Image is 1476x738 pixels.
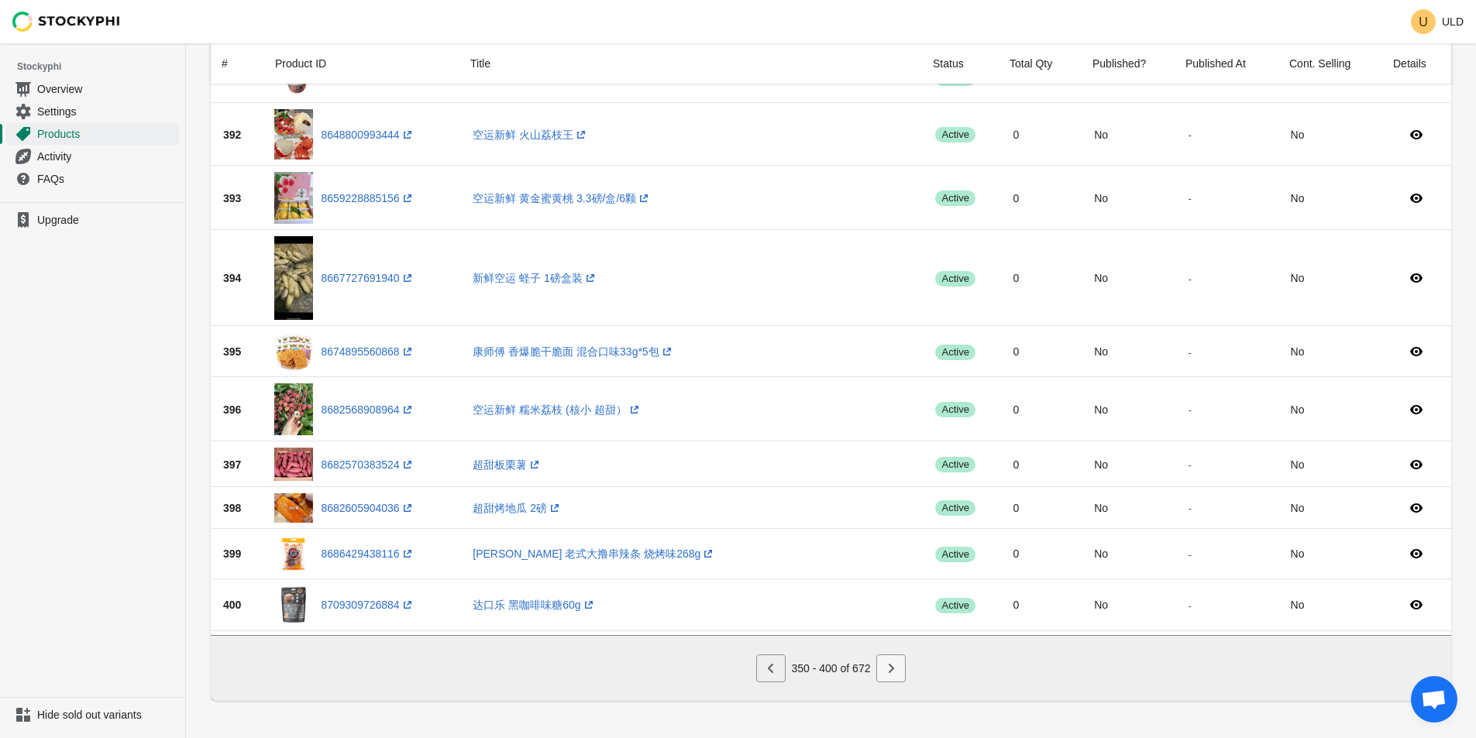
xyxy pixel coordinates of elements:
div: Open chat [1411,676,1457,723]
span: Settings [37,104,176,119]
small: - [1189,404,1192,414]
span: active [935,547,975,562]
a: 空运新鲜 糯米荔枝 (核小 超甜）(opens a new window) [473,403,642,416]
span: 393 [223,192,241,204]
td: 0 [1001,529,1082,580]
div: Details [1381,43,1450,84]
a: 超甜板栗薯(opens a new window) [473,458,542,471]
td: No [1082,529,1176,580]
span: active [935,271,975,287]
span: 398 [223,502,241,514]
td: No [1082,230,1176,326]
a: 8648800993444(opens a new window) [321,129,415,141]
td: No [1082,326,1176,377]
div: # [222,56,229,71]
a: 8709309726884(opens a new window) [321,599,415,611]
span: 350 - 400 of 672 [792,662,871,674]
span: FAQs [37,171,176,187]
a: 8667727691940(opens a new window) [321,272,415,284]
div: Published At [1173,43,1277,84]
small: - [1189,600,1192,610]
small: - [1189,549,1192,559]
span: active [935,598,975,613]
button: Previous [756,654,786,682]
td: 0 [1001,326,1082,377]
small: - [1189,273,1192,283]
button: Next [876,654,906,682]
span: 396 [223,403,241,416]
nav: Pagination [756,648,907,682]
td: 0 [1001,377,1082,441]
img: 2c40a703f9287e34a21f2b6bef04f16.jpg [274,109,313,160]
div: Total Qty [997,43,1080,84]
a: 达口乐 黑咖啡味糖60g(opens a new window) [473,599,596,611]
span: active [935,191,975,206]
a: 新鲜空运 蛏子 1磅盒装(opens a new window) [473,272,598,284]
small: - [1189,503,1192,513]
a: 康师傅 香爆脆干脆面 混合口味33g*5包(opens a new window) [473,345,674,358]
span: 394 [223,272,241,284]
a: 8674895560868(opens a new window) [321,345,415,358]
a: [PERSON_NAME] 老式大撸串辣条 烧烤味268g(opens a new window) [473,547,716,560]
span: Avatar with initials U [1411,9,1436,34]
img: aa94aebfc5f8539bb63580e428eff7e.jpg [274,332,313,371]
a: FAQs [6,167,179,190]
td: No [1082,441,1176,487]
a: Overview [6,77,179,100]
td: No [1082,103,1176,166]
img: 5f4cc1980188914aeab8f3e3d3b1fda.png [274,493,313,522]
small: - [1189,459,1192,469]
div: Product ID [263,43,458,84]
small: - [1189,193,1192,203]
img: 0eb8242574efe45d8ede7576db0a1f7.png [274,448,313,481]
text: U [1419,15,1428,29]
td: 0 [1001,103,1082,166]
span: active [935,127,975,142]
small: - [1189,129,1192,139]
img: 1_ebb1dc09-81fe-40b4-bb43-8fc034ff079c.jpg [274,172,313,224]
td: 0 [1001,579,1082,630]
a: 空运新鲜 黄金蜜黄桃 3.3磅/盒/6颗(opens a new window) [473,192,652,204]
span: active [935,500,975,516]
td: No [1278,166,1382,230]
p: ULD [1442,15,1464,28]
span: 392 [223,129,241,141]
span: Products [37,126,176,142]
span: Overview [37,81,176,97]
a: Upgrade [6,209,179,231]
td: 0 [1001,487,1082,528]
img: Stockyphi [12,12,121,32]
a: Products [6,122,179,145]
td: No [1278,377,1382,441]
td: No [1278,487,1382,528]
td: No [1278,326,1382,377]
td: No [1278,230,1382,326]
div: Cont. Selling [1277,43,1381,84]
td: No [1278,529,1382,580]
span: Upgrade [37,212,176,228]
a: 8686429438116(opens a new window) [321,547,415,560]
span: 395 [223,345,241,358]
small: - [1189,347,1192,357]
td: 0 [1001,166,1082,230]
a: Hide sold out variants [6,704,179,726]
a: 8659228885156(opens a new window) [321,192,415,204]
img: 0cc20c15d307285c5679c29650ae3e3.jpg [274,383,313,435]
span: Hide sold out variants [37,707,176,723]
td: 0 [1001,441,1082,487]
a: 超甜烤地瓜 2磅(opens a new window) [473,502,563,514]
td: No [1278,103,1382,166]
span: Stockyphi [17,59,185,74]
span: active [935,345,975,360]
td: 0 [1001,230,1082,326]
span: 399 [223,547,241,560]
a: Settings [6,100,179,122]
a: 空运新鲜 火山荔枝王(opens a new window) [473,129,589,141]
a: Activity [6,145,179,167]
a: 8682605904036(opens a new window) [321,502,415,514]
div: Title [458,43,920,84]
td: No [1082,377,1176,441]
a: 8682570383524(opens a new window) [321,458,415,471]
img: 894dfacd57d31ba5a7cbc08c60434ce.jpg [274,236,313,320]
td: No [1278,579,1382,630]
